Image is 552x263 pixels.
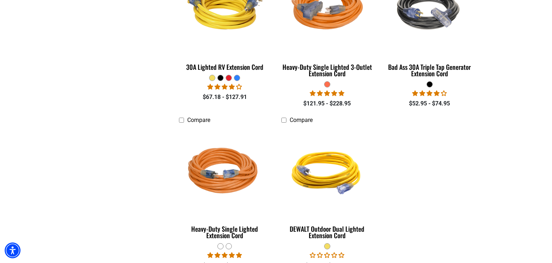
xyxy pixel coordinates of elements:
img: orange [180,131,270,213]
div: $121.95 - $228.95 [281,99,373,108]
div: Bad Ass 30A Triple Tap Generator Extension Cord [384,64,475,77]
div: Heavy-Duty Single Lighted Extension Cord [179,226,271,239]
img: DEWALT Outdoor Dual Lighted Extension Cord [282,131,372,213]
a: DEWALT Outdoor Dual Lighted Extension Cord DEWALT Outdoor Dual Lighted Extension Cord [281,127,373,243]
div: Accessibility Menu [5,242,20,258]
span: 5.00 stars [310,90,344,97]
div: $52.95 - $74.95 [384,99,475,108]
span: Compare [290,117,313,123]
span: 4.11 stars [207,83,242,90]
span: 4.00 stars [412,90,447,97]
div: 30A Lighted RV Extension Cord [179,64,271,70]
span: 5.00 stars [207,252,242,259]
span: 0.00 stars [310,252,344,259]
span: Compare [187,117,210,123]
a: orange Heavy-Duty Single Lighted Extension Cord [179,127,271,243]
div: DEWALT Outdoor Dual Lighted Extension Cord [281,226,373,239]
div: Heavy-Duty Single Lighted 3-Outlet Extension Cord [281,64,373,77]
div: $67.18 - $127.91 [179,93,271,101]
